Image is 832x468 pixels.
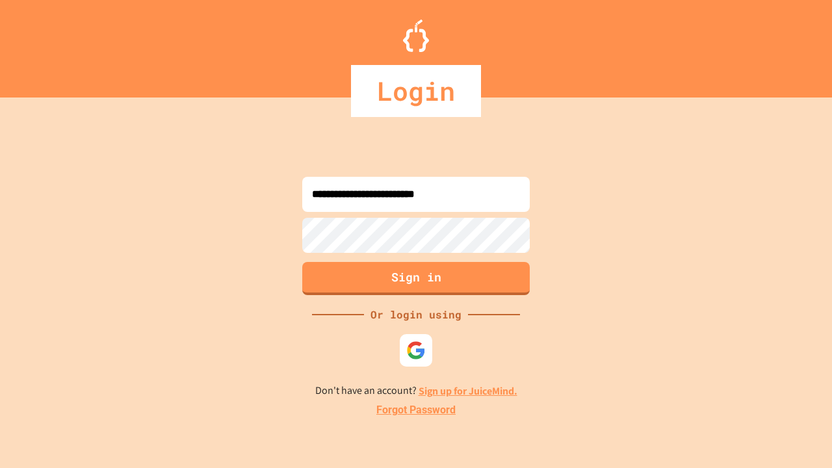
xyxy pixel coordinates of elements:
img: Logo.svg [403,19,429,52]
a: Sign up for JuiceMind. [419,384,517,398]
button: Sign in [302,262,530,295]
div: Or login using [364,307,468,322]
a: Forgot Password [376,402,456,418]
div: Login [351,65,481,117]
img: google-icon.svg [406,341,426,360]
p: Don't have an account? [315,383,517,399]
